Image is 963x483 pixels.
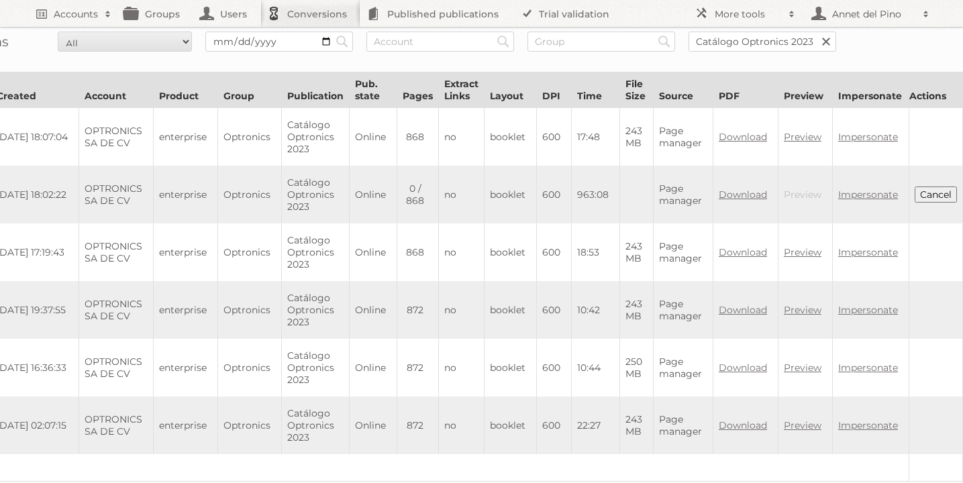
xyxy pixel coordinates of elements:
[778,72,833,108] th: Preview
[350,281,397,339] td: Online
[838,362,898,374] a: Impersonate
[838,304,898,316] a: Impersonate
[620,339,654,396] td: 250 MB
[154,72,218,108] th: Product
[154,339,218,396] td: enterprise
[350,72,397,108] th: Pub. state
[719,131,767,143] a: Download
[485,166,537,223] td: booklet
[218,281,282,339] td: Optronics
[350,223,397,281] td: Online
[829,7,916,21] h2: Annet del Pino
[79,281,154,339] td: OPTRONICS SA DE CV
[79,72,154,108] th: Account
[572,339,620,396] td: 10:44
[397,281,439,339] td: 872
[79,166,154,223] td: OPTRONICS SA DE CV
[282,166,350,223] td: Catálogo Optronics 2023
[218,108,282,166] td: Optronics
[439,166,485,223] td: no
[654,166,713,223] td: Page manager
[572,281,620,339] td: 10:42
[572,72,620,108] th: Time
[527,32,675,52] input: Group
[154,166,218,223] td: enterprise
[572,108,620,166] td: 17:48
[350,339,397,396] td: Online
[350,108,397,166] td: Online
[784,362,821,374] a: Preview
[439,72,485,108] th: Extract Links
[154,223,218,281] td: enterprise
[218,223,282,281] td: Optronics
[218,339,282,396] td: Optronics
[537,281,572,339] td: 600
[439,339,485,396] td: no
[654,281,713,339] td: Page manager
[485,72,537,108] th: Layout
[332,32,352,52] input: Search
[439,223,485,281] td: no
[784,131,821,143] a: Preview
[620,396,654,454] td: 243 MB
[537,396,572,454] td: 600
[218,396,282,454] td: Optronics
[572,396,620,454] td: 22:27
[282,396,350,454] td: Catálogo Optronics 2023
[485,281,537,339] td: booklet
[654,32,674,52] input: Search
[838,131,898,143] a: Impersonate
[397,166,439,223] td: 0 / 868
[485,108,537,166] td: booklet
[915,186,957,203] button: Cancel
[79,223,154,281] td: OPTRONICS SA DE CV
[282,281,350,339] td: Catálogo Optronics 2023
[654,223,713,281] td: Page manager
[282,339,350,396] td: Catálogo Optronics 2023
[54,7,98,21] h2: Accounts
[620,223,654,281] td: 243 MB
[154,281,218,339] td: enterprise
[838,189,898,201] a: Impersonate
[620,72,654,108] th: File Size
[784,246,821,258] a: Preview
[719,419,767,431] a: Download
[838,246,898,258] a: Impersonate
[218,72,282,108] th: Group
[784,419,821,431] a: Preview
[439,108,485,166] td: no
[537,339,572,396] td: 600
[397,72,439,108] th: Pages
[397,108,439,166] td: 868
[719,304,767,316] a: Download
[713,72,778,108] th: PDF
[620,108,654,166] td: 243 MB
[439,396,485,454] td: no
[218,166,282,223] td: Optronics
[79,396,154,454] td: OPTRONICS SA DE CV
[719,362,767,374] a: Download
[572,223,620,281] td: 18:53
[350,396,397,454] td: Online
[572,166,620,223] td: 963:08
[654,108,713,166] td: Page manager
[689,32,836,52] input: Publication
[154,108,218,166] td: enterprise
[154,396,218,454] td: enterprise
[654,72,713,108] th: Source
[79,339,154,396] td: OPTRONICS SA DE CV
[282,108,350,166] td: Catálogo Optronics 2023
[485,339,537,396] td: booklet
[537,223,572,281] td: 600
[537,108,572,166] td: 600
[715,7,782,21] h2: More tools
[537,166,572,223] td: 600
[909,72,963,108] th: Actions
[838,419,898,431] a: Impersonate
[350,166,397,223] td: Online
[366,32,514,52] input: Account
[784,304,821,316] a: Preview
[397,339,439,396] td: 872
[282,72,350,108] th: Publication
[654,396,713,454] td: Page manager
